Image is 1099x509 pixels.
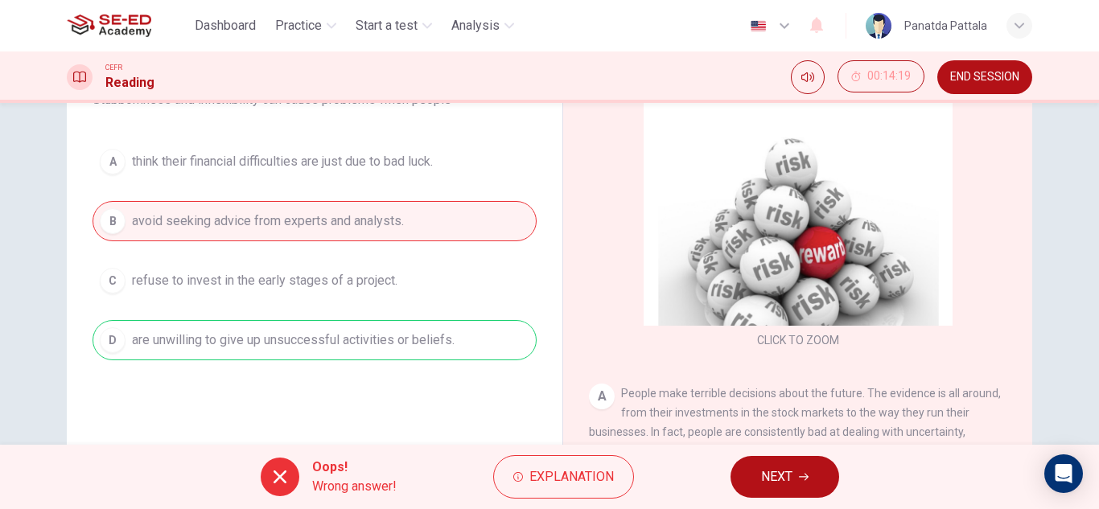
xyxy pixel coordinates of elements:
span: People make terrible decisions about the future. The evidence is all around, from their investmen... [589,387,1001,477]
img: en [748,20,768,32]
button: NEXT [731,456,839,498]
div: Panatda Pattala [904,16,987,35]
h1: Reading [105,73,154,92]
div: Mute [791,60,825,94]
button: Start a test [349,11,438,40]
span: NEXT [761,466,792,488]
span: Practice [275,16,322,35]
button: END SESSION [937,60,1032,94]
div: Open Intercom Messenger [1044,454,1083,493]
button: Analysis [445,11,521,40]
span: Explanation [529,466,614,488]
button: Dashboard [188,11,262,40]
button: Explanation [493,455,634,499]
button: 00:14:19 [838,60,924,92]
button: Practice [269,11,343,40]
span: Analysis [451,16,500,35]
span: Oops! [312,458,397,477]
div: Hide [838,60,924,94]
a: SE-ED Academy logo [67,10,188,42]
span: Dashboard [195,16,256,35]
span: Start a test [356,16,418,35]
span: 00:14:19 [867,70,911,83]
img: Profile picture [866,13,891,39]
div: A [589,384,615,409]
span: Wrong answer! [312,477,397,496]
span: CEFR [105,62,122,73]
img: SE-ED Academy logo [67,10,151,42]
span: END SESSION [950,71,1019,84]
